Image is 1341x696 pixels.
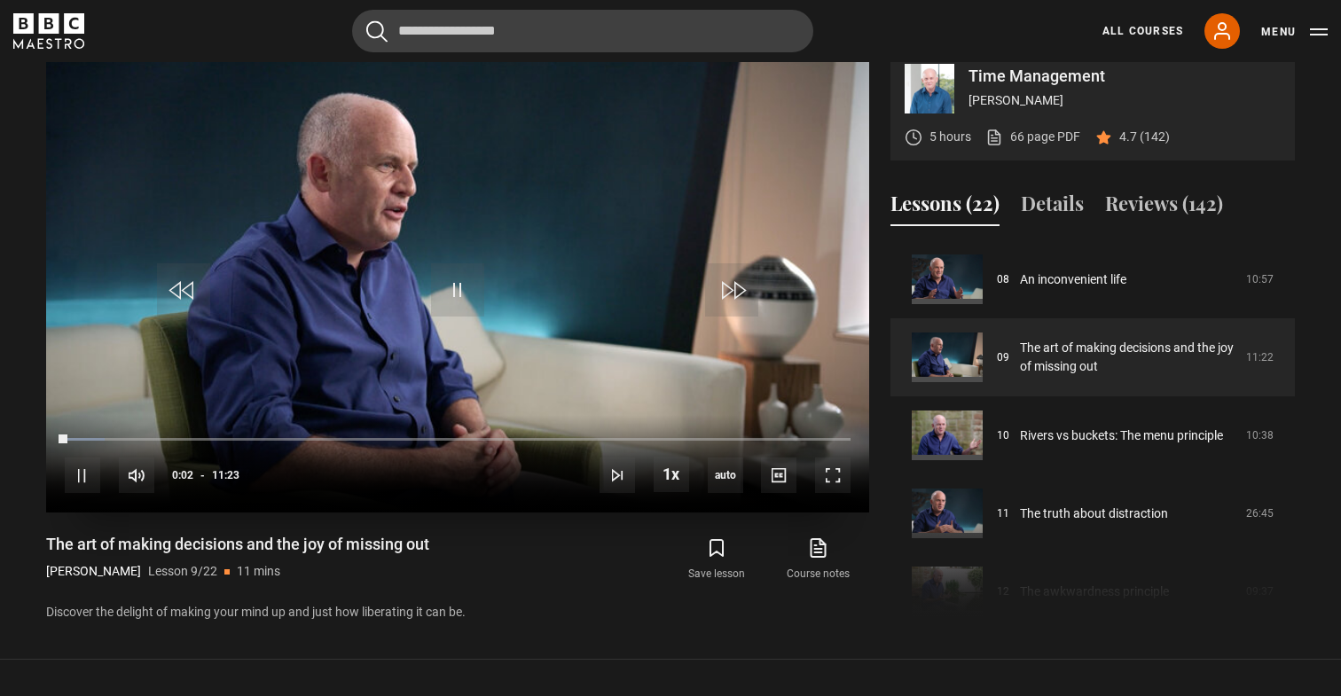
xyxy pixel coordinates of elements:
p: [PERSON_NAME] [968,91,1281,110]
span: 11:23 [212,459,239,491]
p: 5 hours [929,128,971,146]
a: An inconvenient life [1020,270,1126,289]
a: 66 page PDF [985,128,1080,146]
a: All Courses [1102,23,1183,39]
span: - [200,469,205,481]
p: [PERSON_NAME] [46,562,141,581]
button: Captions [761,457,796,493]
button: Submit the search query [366,20,388,43]
a: Rivers vs buckets: The menu principle [1020,426,1223,445]
button: Lessons (22) [890,189,1000,226]
div: Progress Bar [65,438,851,442]
span: 0:02 [172,459,193,491]
button: Next Lesson [600,457,635,493]
svg: BBC Maestro [13,13,84,49]
button: Playback Rate [654,457,689,492]
p: 11 mins [237,562,280,581]
a: The art of making decisions and the joy of missing out [1020,339,1235,376]
input: Search [352,10,813,52]
button: Reviews (142) [1105,189,1223,226]
button: Mute [119,457,154,493]
video-js: Video Player [46,50,869,512]
p: Lesson 9/22 [148,562,217,581]
button: Details [1021,189,1084,226]
span: auto [708,457,743,493]
button: Pause [65,457,100,493]
a: The truth about distraction [1020,504,1168,523]
h1: The art of making decisions and the joy of missing out [46,534,429,555]
button: Save lesson [666,534,767,585]
div: Current quality: 720p [708,457,743,493]
p: 4.7 (142) [1119,128,1170,146]
a: Course notes [768,534,869,585]
button: Fullscreen [815,457,851,493]
button: Toggle navigation [1261,23,1328,41]
p: Time Management [968,68,1281,84]
p: Discover the delight of making your mind up and just how liberating it can be. [46,603,869,622]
